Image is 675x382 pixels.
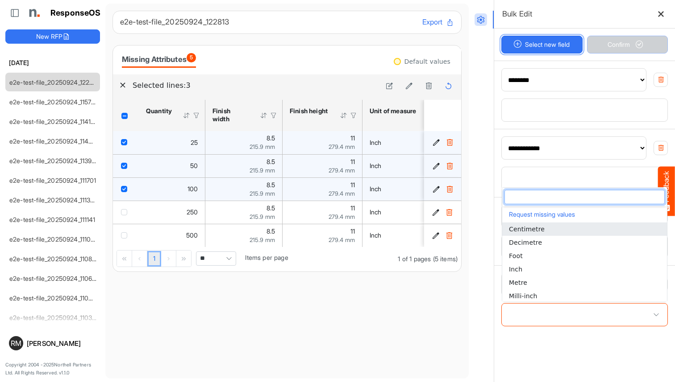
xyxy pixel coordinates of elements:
span: Inch [509,266,522,273]
span: 279.4 mm [329,190,355,197]
div: Filter Icon [192,111,200,119]
button: Feedback [658,166,675,216]
div: Go to last page [176,251,191,267]
span: 250 [187,208,198,216]
span: 215.9 mm [250,167,275,174]
button: Request missing values [507,209,662,220]
span: Decimetre [509,239,542,246]
button: Select new field [501,36,583,53]
span: Inch [370,185,382,193]
td: checkbox [113,224,139,247]
a: e2e-test-file_20250924_111033 [9,235,98,243]
span: Confirm [608,40,647,49]
div: Missing Attributes [122,53,196,66]
span: Centimetre [509,226,545,233]
span: 8.5 [267,204,275,212]
span: 215.9 mm [250,213,275,220]
button: Delete [445,208,454,217]
h6: [DATE] [5,58,100,68]
a: e2e-test-file_20250924_114020 [9,137,100,145]
td: Inch is template cell Column Header httpsnorthellcomontologiesmapping-rulesmeasurementhasunitofme... [362,131,451,154]
td: 84ab35f3-07fe-4c6b-9ea2-71f3b78d2a15 is template cell Column Header [424,224,463,247]
button: Export [422,16,454,28]
a: e2e-test-file_20250924_110803 [9,255,100,263]
span: 500 [186,231,198,239]
span: 100 [187,185,198,193]
td: 8.5 is template cell Column Header httpsnorthellcomontologiesmapping-rulesmeasurementhasfinishsiz... [205,201,283,224]
div: Default values [404,58,450,65]
button: Delete [445,161,454,170]
span: 8.5 [267,181,275,189]
span: Pagerdropdown [196,251,236,266]
td: checkbox [113,177,139,201]
span: 5 [187,53,196,62]
span: 279.4 mm [329,143,355,150]
span: 215.9 mm [250,190,275,197]
div: Finish height [290,107,328,115]
div: Filter Icon [270,111,278,119]
a: e2e-test-file_20250924_110646 [9,275,100,282]
span: 215.9 mm [250,143,275,150]
span: 8.5 [267,158,275,165]
td: 100 is template cell Column Header httpsnorthellcomontologiesmapping-rulesorderhasquantity [139,177,205,201]
td: 250 is template cell Column Header httpsnorthellcomontologiesmapping-rulesorderhasquantity [139,201,205,224]
input: dropdownlistfilter [505,190,664,204]
a: e2e-test-file_20250924_110422 [9,294,100,302]
span: Foot [509,252,523,259]
h6: Selected lines: 3 [133,80,376,91]
div: Unit of measure [370,107,417,115]
td: checkbox [113,154,139,177]
td: 50 is template cell Column Header httpsnorthellcomontologiesmapping-rulesorderhasquantity [139,154,205,177]
div: [PERSON_NAME] [27,340,96,347]
td: 11 is template cell Column Header httpsnorthellcomontologiesmapping-rulesmeasurementhasfinishsize... [283,201,362,224]
td: 8.5 is template cell Column Header httpsnorthellcomontologiesmapping-rulesmeasurementhasfinishsiz... [205,131,283,154]
span: 279.4 mm [329,213,355,220]
span: Inch [370,162,382,169]
span: 8.5 [267,134,275,142]
button: Delete [445,138,454,147]
td: Inch is template cell Column Header httpsnorthellcomontologiesmapping-rulesmeasurementhasunitofme... [362,224,451,247]
button: Confirm [587,36,668,53]
td: 11 is template cell Column Header httpsnorthellcomontologiesmapping-rulesmeasurementhasfinishsize... [283,131,362,154]
h1: ResponseOS [50,8,101,18]
div: Go to first page [117,251,132,267]
a: e2e-test-file_20250924_111701 [9,177,96,184]
a: Page 1 of 1 Pages [147,251,161,267]
td: 11 is template cell Column Header httpsnorthellcomontologiesmapping-rulesmeasurementhasfinishsize... [283,224,362,247]
span: Metre [509,279,527,286]
a: e2e-test-file_20250924_113916 [9,157,98,164]
td: Inch is template cell Column Header httpsnorthellcomontologiesmapping-rulesmeasurementhasunitofme... [362,177,451,201]
button: Edit [431,231,440,240]
button: Edit [431,208,440,217]
td: 67b22aca-0df5-408b-a38c-f71c2a4c29f9 is template cell Column Header [424,131,463,154]
div: dropdownlist [502,187,667,302]
span: 1 of 1 pages [398,255,431,263]
td: 500 is template cell Column Header httpsnorthellcomontologiesmapping-rulesorderhasquantity [139,224,205,247]
div: Quantity [146,107,171,115]
span: (5 items) [433,255,458,263]
td: Inch is template cell Column Header httpsnorthellcomontologiesmapping-rulesmeasurementhasunitofme... [362,154,451,177]
span: 11 [350,181,355,189]
td: 11 is template cell Column Header httpsnorthellcomontologiesmapping-rulesmeasurementhasfinishsize... [283,177,362,201]
div: Finish width [212,107,248,123]
a: e2e-test-file_20250924_122813 [9,78,99,86]
td: checkbox [113,131,139,154]
h6: Bulk Edit [502,8,532,20]
span: 279.4 mm [329,236,355,243]
button: New RFP [5,29,100,44]
span: 8.5 [267,227,275,235]
a: e2e-test-file_20250924_114134 [9,118,99,125]
span: Milli-inch [509,292,537,300]
button: Delete [445,185,454,193]
span: 279.4 mm [329,167,355,174]
div: Pager Container [113,247,461,271]
span: 11 [350,134,355,142]
a: e2e-test-file_20250924_111359 [9,196,98,204]
h6: e2e-test-file_20250924_122813 [120,18,415,26]
td: checkbox [113,201,139,224]
span: 11 [350,227,355,235]
span: 11 [350,158,355,165]
span: 50 [190,162,198,169]
td: d50d153b-2a17-4fa7-a6d9-82b070a08988 is template cell Column Header [424,201,463,224]
div: Go to next page [161,251,176,267]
